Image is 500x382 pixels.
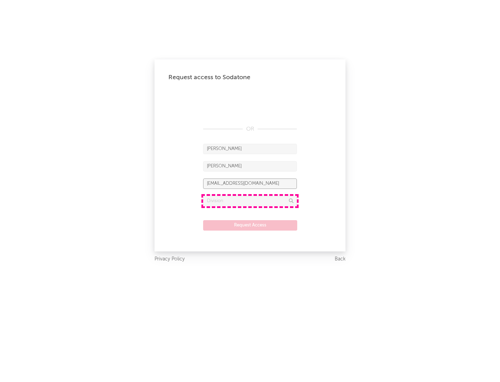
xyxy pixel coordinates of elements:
[203,144,297,154] input: First Name
[203,161,297,172] input: Last Name
[335,255,345,264] a: Back
[203,196,297,206] input: Division
[203,125,297,133] div: OR
[168,73,332,82] div: Request access to Sodatone
[155,255,185,264] a: Privacy Policy
[203,220,297,231] button: Request Access
[203,178,297,189] input: Email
